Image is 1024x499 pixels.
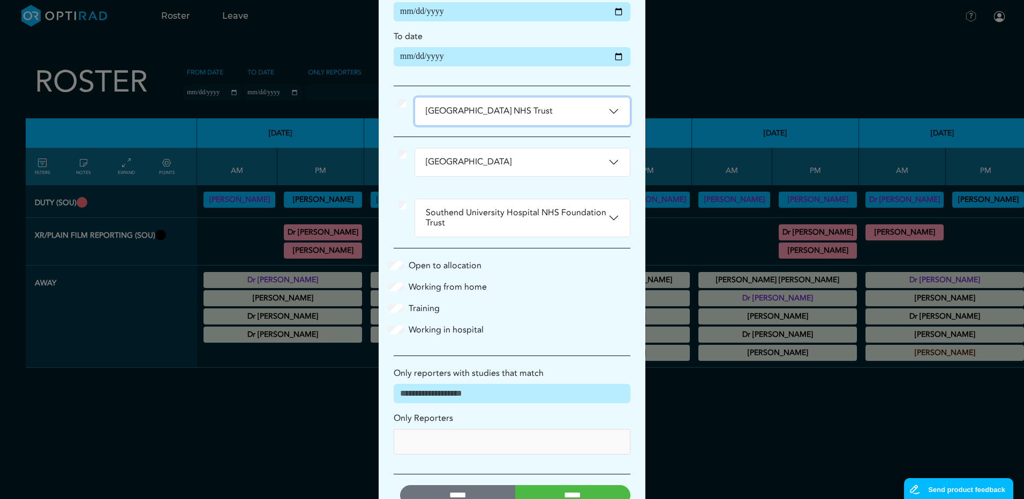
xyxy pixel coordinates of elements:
[409,259,481,272] label: Open to allocation
[415,97,630,125] button: [GEOGRAPHIC_DATA] NHS Trust
[409,302,440,315] label: Training
[394,30,423,43] label: To date
[409,281,487,293] label: Working from home
[415,199,630,237] button: Southend University Hospital NHS Foundation Trust
[398,434,475,449] input: null
[394,412,453,425] label: Only Reporters
[409,323,484,336] label: Working in hospital
[415,148,630,176] button: [GEOGRAPHIC_DATA]
[394,367,544,380] label: Only reporters with studies that match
